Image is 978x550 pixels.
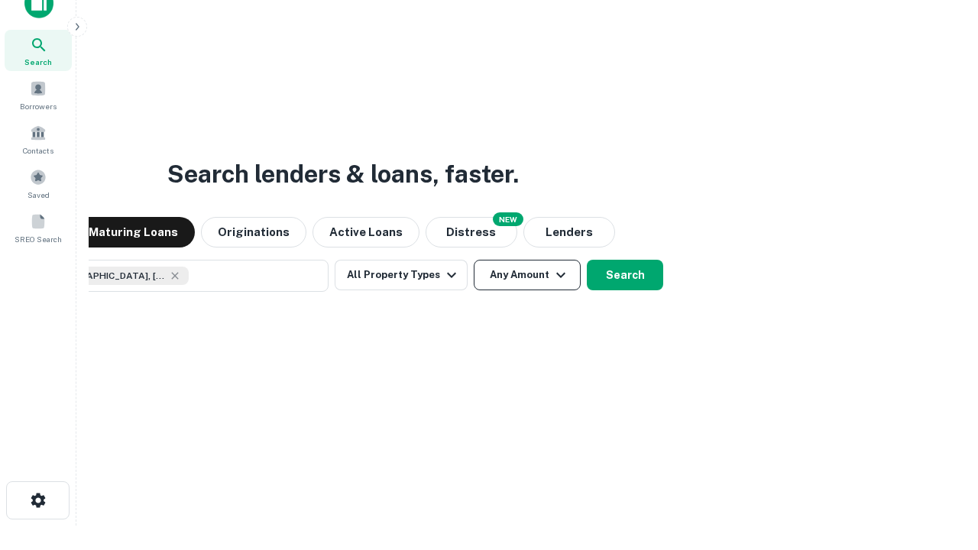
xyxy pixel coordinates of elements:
[313,217,419,247] button: Active Loans
[5,118,72,160] a: Contacts
[72,217,195,247] button: Maturing Loans
[51,269,166,283] span: [GEOGRAPHIC_DATA], [GEOGRAPHIC_DATA], [GEOGRAPHIC_DATA]
[523,217,615,247] button: Lenders
[474,260,581,290] button: Any Amount
[24,56,52,68] span: Search
[5,207,72,248] a: SREO Search
[5,30,72,71] a: Search
[201,217,306,247] button: Originations
[587,260,663,290] button: Search
[5,163,72,204] a: Saved
[5,74,72,115] a: Borrowers
[15,233,62,245] span: SREO Search
[28,189,50,201] span: Saved
[23,260,329,292] button: [GEOGRAPHIC_DATA], [GEOGRAPHIC_DATA], [GEOGRAPHIC_DATA]
[23,144,53,157] span: Contacts
[335,260,468,290] button: All Property Types
[20,100,57,112] span: Borrowers
[426,217,517,247] button: Search distressed loans with lien and other non-mortgage details.
[902,428,978,501] iframe: Chat Widget
[167,156,519,192] h3: Search lenders & loans, faster.
[493,212,523,226] div: NEW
